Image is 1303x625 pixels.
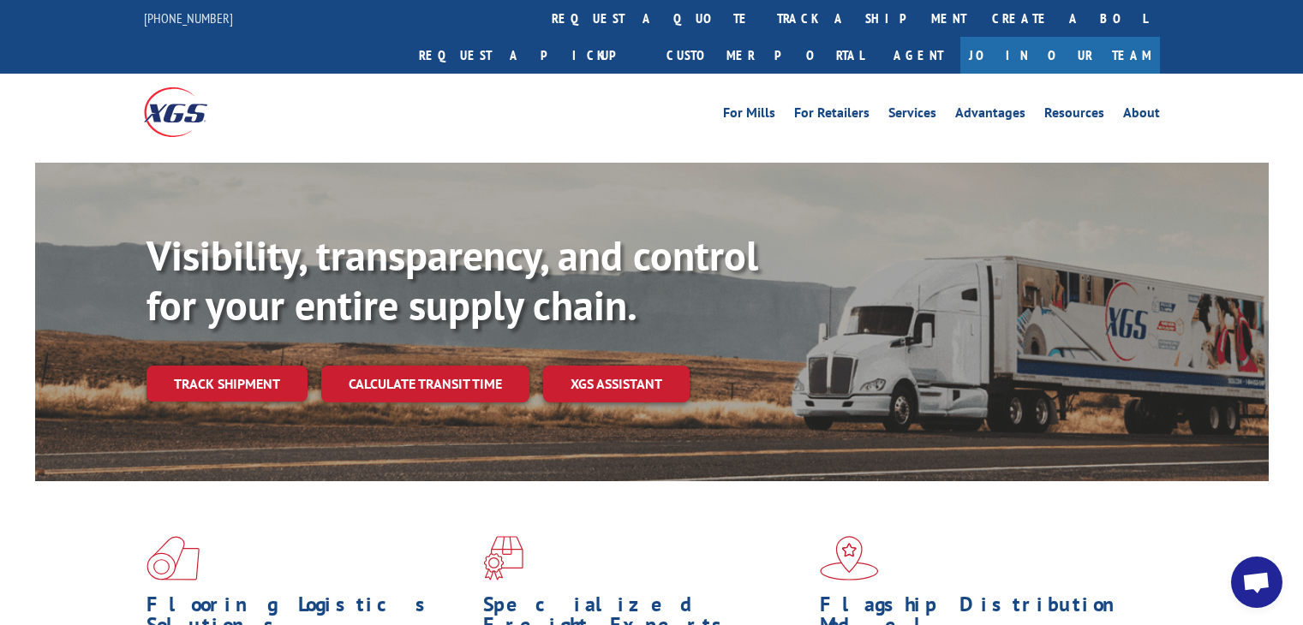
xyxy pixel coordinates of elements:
[1044,106,1104,125] a: Resources
[723,106,775,125] a: For Mills
[820,536,879,580] img: xgs-icon-flagship-distribution-model-red
[483,536,523,580] img: xgs-icon-focused-on-flooring-red
[1123,106,1160,125] a: About
[794,106,870,125] a: For Retailers
[146,229,758,331] b: Visibility, transparency, and control for your entire supply chain.
[654,37,876,74] a: Customer Portal
[955,106,1025,125] a: Advantages
[960,37,1160,74] a: Join Our Team
[1231,557,1282,608] div: Open chat
[888,106,936,125] a: Services
[543,366,690,402] a: XGS ASSISTANT
[146,366,308,402] a: Track shipment
[321,366,529,402] a: Calculate transit time
[146,536,200,580] img: xgs-icon-total-supply-chain-intelligence-red
[406,37,654,74] a: Request a pickup
[876,37,960,74] a: Agent
[144,9,233,27] a: [PHONE_NUMBER]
